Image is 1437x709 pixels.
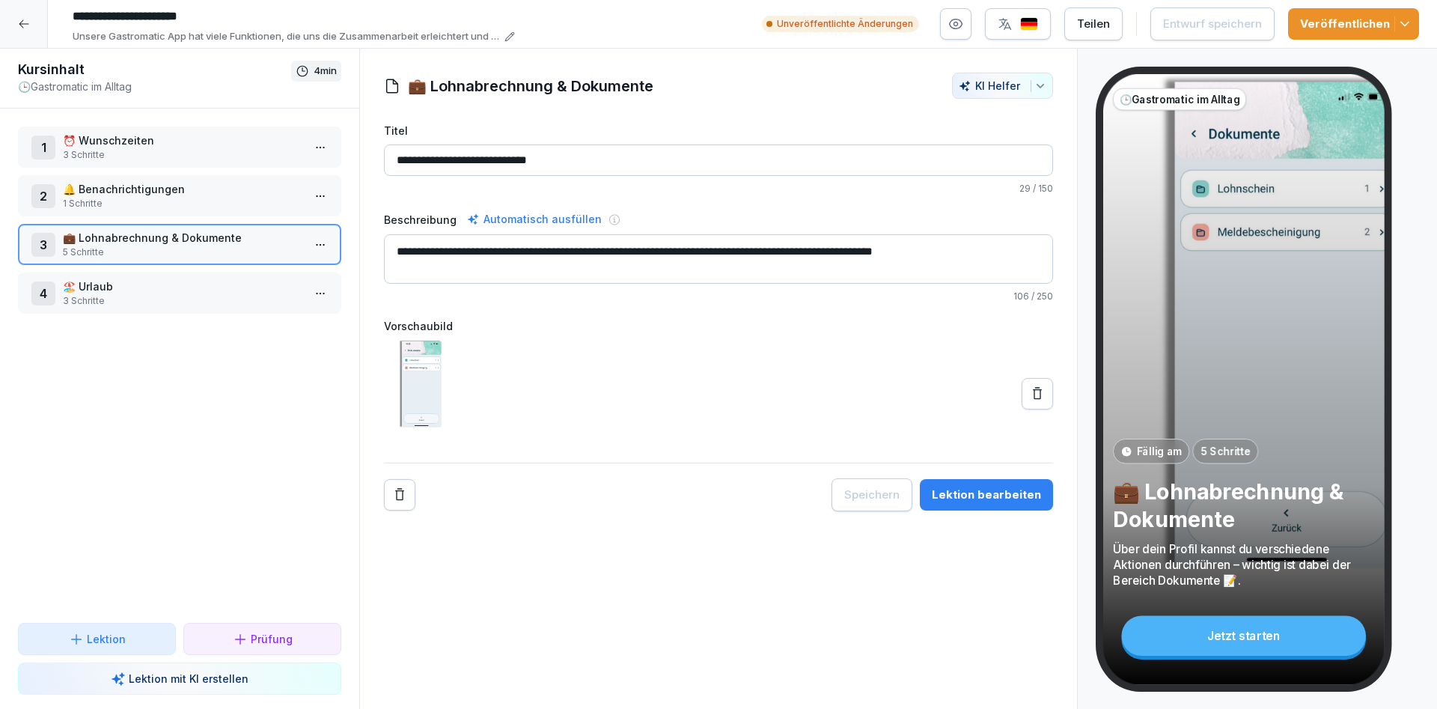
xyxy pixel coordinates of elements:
[18,175,341,216] div: 2🔔 Benachrichtigungen1 Schritte
[63,294,302,308] p: 3 Schritte
[1113,478,1375,533] p: 💼 Lohnabrechnung & Dokumente
[251,631,293,647] p: Prüfung
[31,282,55,305] div: 4
[384,340,444,448] img: gge1vvbr7p0vt256g5voi40p.png
[384,318,1053,334] label: Vorschaubild
[408,75,653,97] h1: 💼 Lohnabrechnung & Dokumente
[63,197,302,210] p: 1 Schritte
[18,127,341,168] div: 1⏰ Wunschzeiten3 Schritte
[844,487,900,503] div: Speichern
[18,663,341,695] button: Lektion mit KI erstellen
[183,623,341,655] button: Prüfung
[959,79,1046,92] div: KI Helfer
[952,73,1053,99] button: KI Helfer
[384,479,415,511] button: Remove
[1120,92,1240,107] p: 🕒Gastromatic im Alltag
[18,623,176,655] button: Lektion
[87,631,126,647] p: Lektion
[1150,7,1275,40] button: Entwurf speichern
[932,487,1041,503] div: Lektion bearbeiten
[920,479,1053,511] button: Lektion bearbeiten
[63,181,302,197] p: 🔔 Benachrichtigungen
[31,233,55,257] div: 3
[1121,615,1366,656] div: Jetzt starten
[384,290,1053,303] p: / 250
[1113,541,1375,588] p: Über dein Profil kannst du verschiedene Aktionen durchführen – wichtig ist dabei der Bereich Doku...
[63,133,302,148] p: ⏰ Wunschzeiten
[63,246,302,259] p: 5 Schritte
[464,210,605,228] div: Automatisch ausfüllen
[1137,444,1182,459] p: Fällig am
[18,79,291,94] p: 🕒Gastromatic im Alltag
[1064,7,1123,40] button: Teilen
[129,671,248,687] p: Lektion mit KI erstellen
[18,61,291,79] h1: Kursinhalt
[384,182,1053,195] p: / 150
[63,279,302,294] p: 🏖️ Urlaub
[384,212,457,228] label: Beschreibung
[31,136,55,159] div: 1
[832,478,912,511] button: Speichern
[18,224,341,265] div: 3💼 Lohnabrechnung & Dokumente5 Schritte
[1300,16,1407,32] div: Veröffentlichen
[1019,183,1031,194] span: 29
[31,184,55,208] div: 2
[1288,8,1419,40] button: Veröffentlichen
[63,230,302,246] p: 💼 Lohnabrechnung & Dokumente
[1013,290,1029,302] span: 106
[777,17,913,31] p: Unveröffentlichte Änderungen
[1163,16,1262,32] div: Entwurf speichern
[73,29,500,44] p: Unsere Gastromatic App hat viele Funktionen, die uns die Zusammenarbeit erleichtert und verbesser...
[314,64,337,79] p: 4 min
[63,148,302,162] p: 3 Schritte
[1020,17,1038,31] img: de.svg
[18,273,341,314] div: 4🏖️ Urlaub3 Schritte
[1200,444,1251,459] p: 5 Schritte
[384,123,1053,139] label: Titel
[1077,16,1110,32] div: Teilen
